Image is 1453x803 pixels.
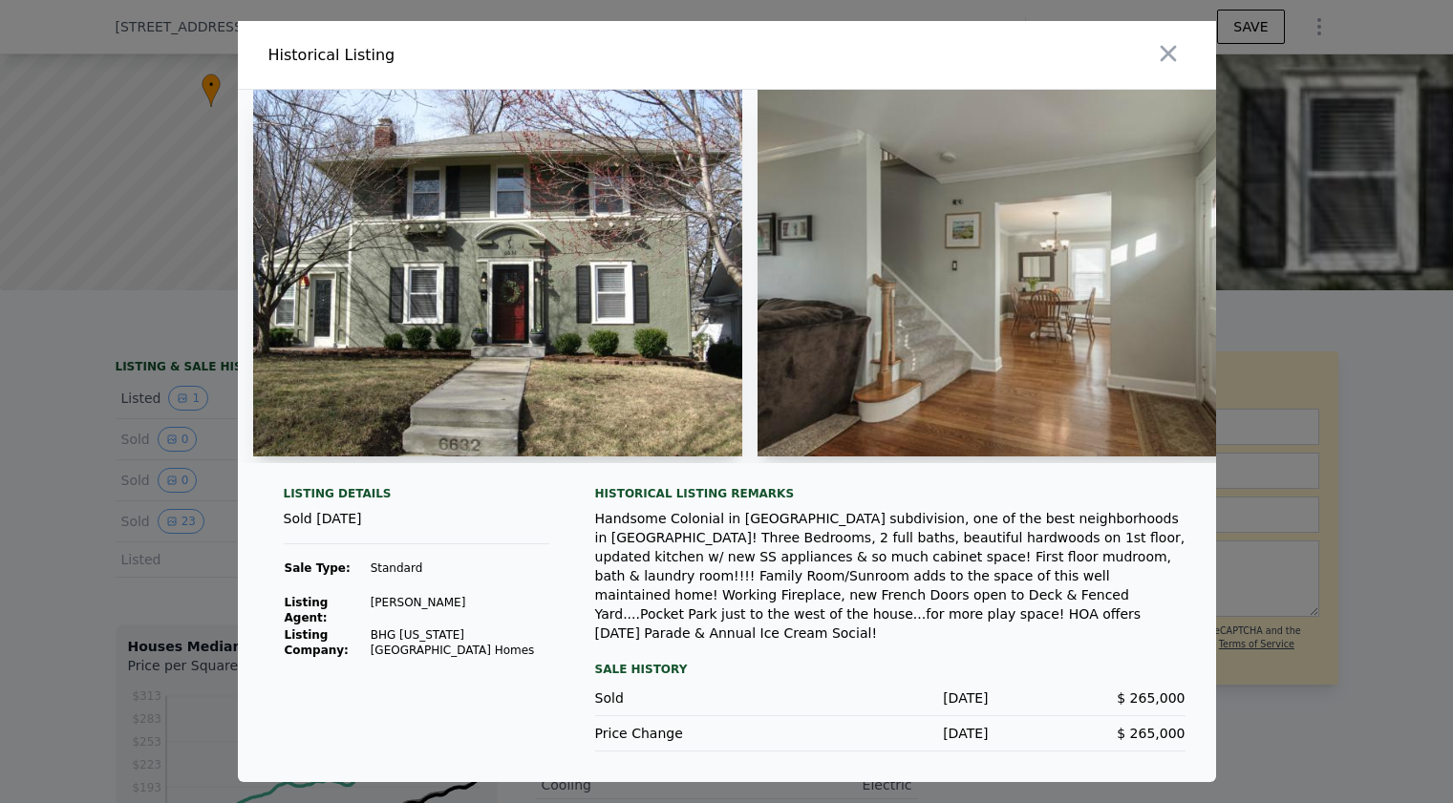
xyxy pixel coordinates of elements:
[285,596,329,624] strong: Listing Agent:
[595,658,1186,681] div: Sale History
[285,561,351,575] strong: Sale Type:
[1117,726,1185,741] span: $ 265,000
[268,44,719,67] div: Historical Listing
[284,509,549,544] div: Sold [DATE]
[370,594,549,626] td: [PERSON_NAME]
[370,626,549,659] td: BHG [US_STATE][GEOGRAPHIC_DATA] Homes
[792,724,989,743] div: [DATE]
[595,688,792,708] div: Sold
[1117,690,1185,706] span: $ 265,000
[284,486,549,509] div: Listing Details
[595,486,1186,501] div: Historical Listing remarks
[370,560,549,577] td: Standard
[285,628,349,657] strong: Listing Company:
[792,688,989,708] div: [DATE]
[595,509,1186,643] div: Handsome Colonial in [GEOGRAPHIC_DATA] subdivision, one of the best neighborhoods in [GEOGRAPHIC_...
[595,724,792,743] div: Price Change
[758,90,1309,456] img: Property Img
[253,90,742,456] img: Property Img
